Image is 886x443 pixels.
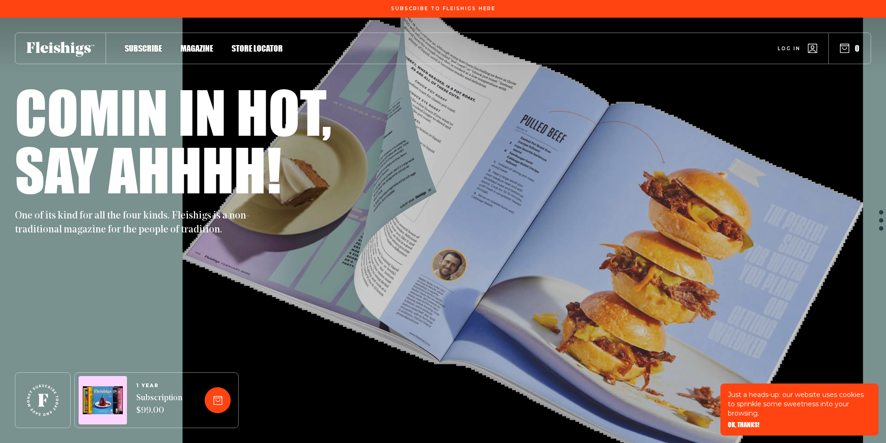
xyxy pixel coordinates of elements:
[136,383,182,417] a: 1 YEARSubscription $99.00
[83,386,123,415] img: Magazines image
[125,43,162,53] span: Subscribe
[15,140,281,198] h1: Say ahhhh!
[389,6,497,11] a: Subscribe To Fleishigs Here
[136,383,182,389] span: 1 YEAR
[391,6,495,12] span: Subscribe To Fleishigs Here
[778,44,817,53] a: Log in
[125,42,162,54] a: Subscribe
[778,45,800,52] span: Log in
[232,42,283,54] a: Store locator
[232,43,283,53] span: Store locator
[728,390,871,418] p: Just a heads-up: our website uses cookies to sprinkle some sweetness into your browsing.
[840,43,859,53] button: 0
[15,209,257,237] p: One of its kind for all the four kinds. Fleishigs is a non-traditional magazine for the people of...
[15,83,332,140] h1: Comin in hot,
[136,392,182,417] span: Subscription $99.00
[728,422,759,428] button: OK, THANKS!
